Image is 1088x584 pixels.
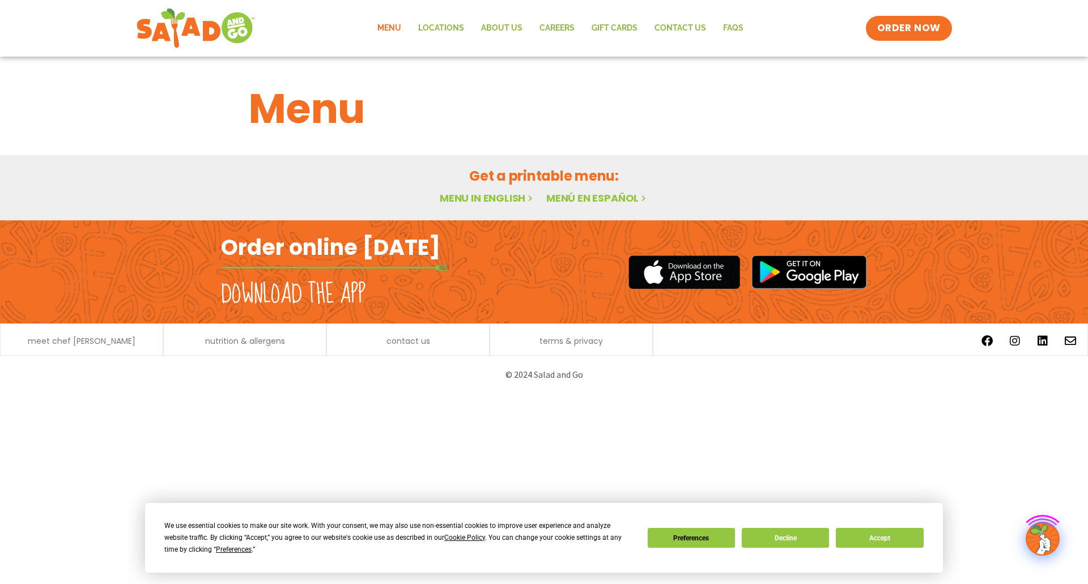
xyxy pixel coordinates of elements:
[386,337,430,345] a: contact us
[221,233,440,261] h2: Order online [DATE]
[410,15,473,41] a: Locations
[28,337,135,345] a: meet chef [PERSON_NAME]
[164,520,634,556] div: We use essential cookies to make our site work. With your consent, we may also use non-essential ...
[227,367,861,382] p: © 2024 Salad and Go
[473,15,531,41] a: About Us
[715,15,752,41] a: FAQs
[751,255,867,289] img: google_play
[249,78,839,139] h1: Menu
[216,545,252,553] span: Preferences
[369,15,752,41] nav: Menu
[646,15,715,41] a: Contact Us
[742,528,829,548] button: Decline
[531,15,583,41] a: Careers
[221,265,448,271] img: fork
[539,337,603,345] a: terms & privacy
[444,534,485,542] span: Cookie Policy
[546,191,648,205] a: Menú en español
[136,6,256,51] img: new-SAG-logo-768×292
[648,528,735,548] button: Preferences
[440,191,535,205] a: Menu in English
[866,16,952,41] a: ORDER NOW
[145,503,943,573] div: Cookie Consent Prompt
[877,22,941,35] span: ORDER NOW
[583,15,646,41] a: GIFT CARDS
[249,166,839,186] h2: Get a printable menu:
[836,528,923,548] button: Accept
[369,15,410,41] a: Menu
[205,337,285,345] a: nutrition & allergens
[628,254,740,291] img: appstore
[221,279,365,310] h2: Download the app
